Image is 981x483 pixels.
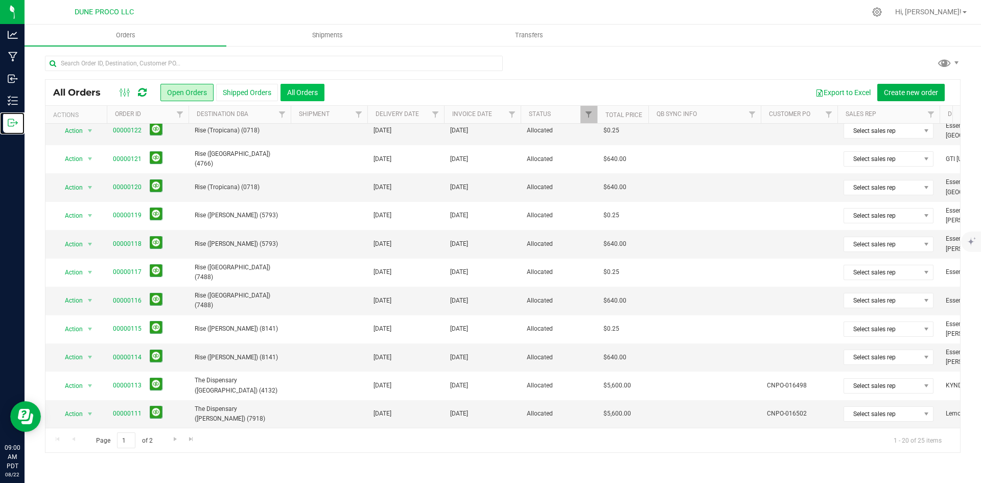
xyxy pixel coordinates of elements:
[450,182,468,192] span: [DATE]
[10,401,41,432] iframe: Resource center
[844,265,920,280] span: Select sales rep
[195,149,285,169] span: Rise ([GEOGRAPHIC_DATA]) (4766)
[195,324,285,334] span: Rise ([PERSON_NAME]) (8141)
[844,152,920,166] span: Select sales rep
[8,96,18,106] inline-svg: Inventory
[373,267,391,277] span: [DATE]
[75,8,134,16] span: DUNE PROCO LLC
[605,111,642,119] a: Total Price
[844,322,920,336] span: Select sales rep
[744,106,761,123] a: Filter
[45,56,503,71] input: Search Order ID, Destination, Customer PO...
[373,239,391,249] span: [DATE]
[767,409,831,419] span: CNPO-016502
[226,25,428,46] a: Shipments
[56,209,83,223] span: Action
[450,409,468,419] span: [DATE]
[84,379,97,393] span: select
[56,124,83,138] span: Action
[195,126,285,135] span: Rise (Tropicana) (0718)
[527,353,591,362] span: Allocated
[844,237,920,251] span: Select sales rep
[113,381,142,390] a: 00000113
[113,182,142,192] a: 00000120
[274,106,291,123] a: Filter
[877,84,945,101] button: Create new order
[373,182,391,192] span: [DATE]
[844,293,920,308] span: Select sales rep
[376,110,419,118] a: Delivery Date
[844,407,920,421] span: Select sales rep
[373,353,391,362] span: [DATE]
[844,124,920,138] span: Select sales rep
[580,106,597,123] a: Filter
[603,267,619,277] span: $0.25
[373,211,391,220] span: [DATE]
[298,31,357,40] span: Shipments
[427,106,444,123] a: Filter
[117,432,135,448] input: 1
[884,88,938,97] span: Create new order
[603,126,619,135] span: $0.25
[195,182,285,192] span: Rise (Tropicana) (0718)
[113,126,142,135] a: 00000122
[56,350,83,364] span: Action
[113,239,142,249] a: 00000118
[428,25,630,46] a: Transfers
[195,291,285,310] span: Rise ([GEOGRAPHIC_DATA]) (7488)
[25,25,226,46] a: Orders
[195,211,285,220] span: Rise ([PERSON_NAME]) (5793)
[373,126,391,135] span: [DATE]
[56,237,83,251] span: Action
[84,350,97,364] span: select
[603,296,626,306] span: $640.00
[113,211,142,220] a: 00000119
[56,407,83,421] span: Action
[603,182,626,192] span: $640.00
[603,353,626,362] span: $640.00
[197,110,248,118] a: Destination DBA
[527,324,591,334] span: Allocated
[373,154,391,164] span: [DATE]
[84,180,97,195] span: select
[527,239,591,249] span: Allocated
[56,152,83,166] span: Action
[56,265,83,280] span: Action
[821,106,837,123] a: Filter
[895,8,962,16] span: Hi, [PERSON_NAME]!
[846,110,876,118] a: Sales Rep
[5,471,20,478] p: 08/22
[603,154,626,164] span: $640.00
[5,443,20,471] p: 09:00 AM PDT
[351,106,367,123] a: Filter
[527,267,591,277] span: Allocated
[84,322,97,336] span: select
[102,31,149,40] span: Orders
[657,110,697,118] a: QB Sync Info
[844,209,920,223] span: Select sales rep
[923,106,940,123] a: Filter
[373,409,391,419] span: [DATE]
[84,152,97,166] span: select
[56,180,83,195] span: Action
[452,110,492,118] a: Invoice Date
[603,324,619,334] span: $0.25
[168,432,182,446] a: Go to the next page
[450,296,468,306] span: [DATE]
[172,106,189,123] a: Filter
[450,126,468,135] span: [DATE]
[527,126,591,135] span: Allocated
[529,110,551,118] a: Status
[113,154,142,164] a: 00000121
[527,211,591,220] span: Allocated
[53,111,103,119] div: Actions
[844,180,920,195] span: Select sales rep
[184,432,199,446] a: Go to the last page
[113,353,142,362] a: 00000114
[8,30,18,40] inline-svg: Analytics
[115,110,141,118] a: Order ID
[281,84,324,101] button: All Orders
[84,265,97,280] span: select
[84,407,97,421] span: select
[56,322,83,336] span: Action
